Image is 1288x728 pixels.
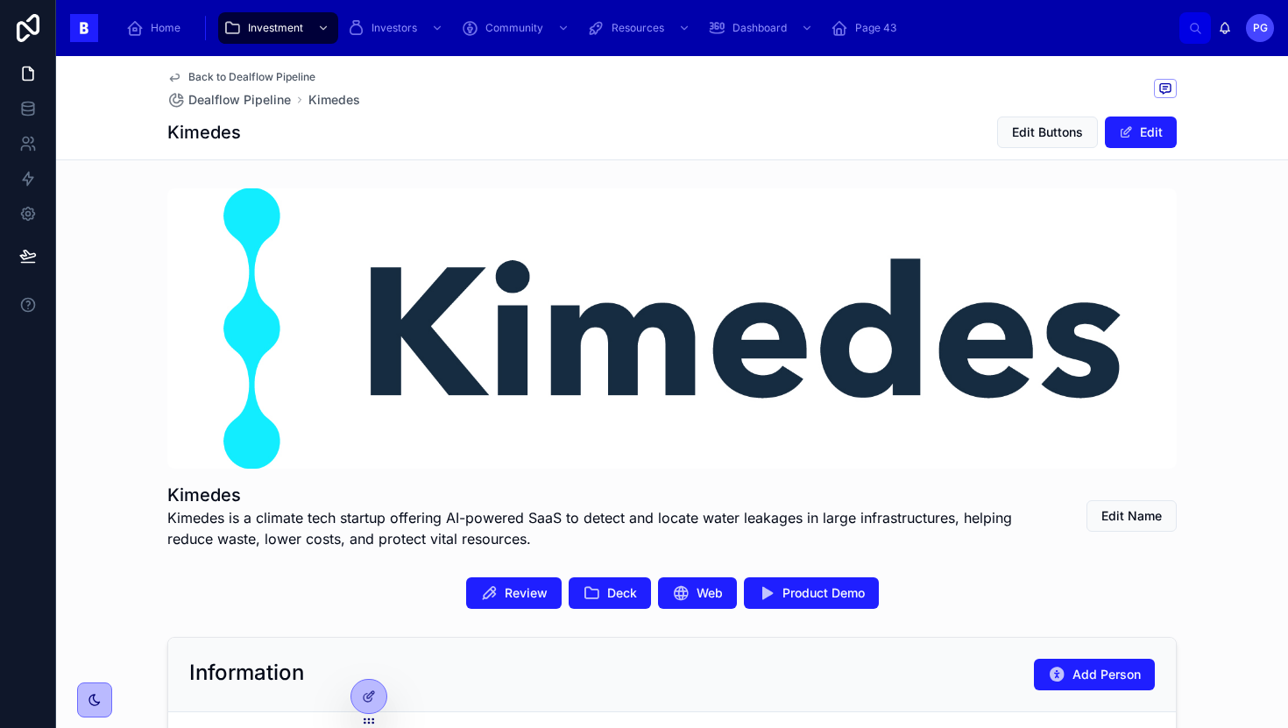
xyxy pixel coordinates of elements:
span: Investors [372,21,417,35]
div: scrollable content [112,9,1179,47]
a: Page 43 [825,12,909,44]
span: Community [485,21,543,35]
button: Add Person [1034,659,1155,690]
span: Dealflow Pipeline [188,91,291,109]
button: Deck [569,577,651,609]
a: Investors [342,12,452,44]
a: Resources [582,12,699,44]
span: Dashboard [732,21,787,35]
span: Edit Buttons [1012,124,1083,141]
button: Edit Name [1086,500,1177,532]
a: Dealflow Pipeline [167,91,291,109]
h1: Kimedes [167,483,1045,507]
span: Deck [607,584,637,602]
a: Community [456,12,578,44]
a: Home [121,12,193,44]
button: Web [658,577,737,609]
button: Edit [1105,117,1177,148]
a: Dashboard [703,12,822,44]
a: Kimedes [308,91,360,109]
a: Investment [218,12,338,44]
span: Resources [612,21,664,35]
span: Home [151,21,180,35]
button: Review [466,577,562,609]
span: Kimedes is a climate tech startup offering AI-powered SaaS to detect and locate water leakages in... [167,507,1045,549]
span: Review [505,584,548,602]
span: Product Demo [782,584,865,602]
span: Add Person [1072,666,1141,683]
span: Web [697,584,723,602]
img: App logo [70,14,98,42]
h1: Kimedes [167,120,241,145]
span: Edit Name [1101,507,1162,525]
span: PG [1253,21,1268,35]
span: Investment [248,21,303,35]
h2: Information [189,659,304,687]
button: Edit Buttons [997,117,1098,148]
a: Back to Dealflow Pipeline [167,70,315,84]
span: Page 43 [855,21,896,35]
span: Back to Dealflow Pipeline [188,70,315,84]
button: Product Demo [744,577,879,609]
